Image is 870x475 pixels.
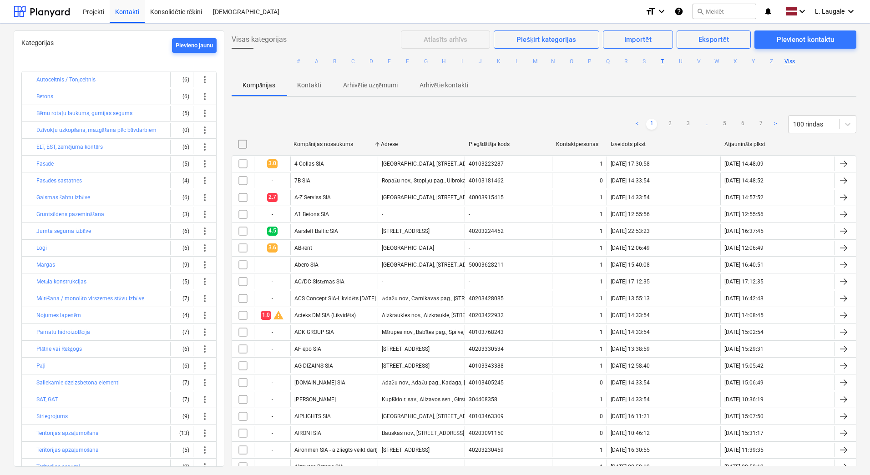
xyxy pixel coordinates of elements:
[611,447,650,453] div: [DATE] 16:30:55
[174,72,189,87] div: (6)
[294,413,331,419] div: AIPLIGHTS SIA
[382,278,383,285] div: -
[584,56,595,67] button: P
[493,56,504,67] button: K
[174,123,189,137] div: (0)
[611,211,650,217] div: [DATE] 12:55:56
[199,276,210,287] span: more_vert
[730,56,741,67] button: X
[382,228,430,234] div: [STREET_ADDRESS]
[600,379,603,386] div: 0
[382,430,464,436] div: Bauskas nov., [STREET_ADDRESS]
[611,295,650,302] div: [DATE] 13:55:13
[199,445,210,455] span: more_vert
[556,141,603,147] div: Kontaktpersonas
[254,375,290,390] div: -
[254,173,290,188] div: -
[294,329,334,335] div: ADK GROUP SIA
[611,312,650,318] div: [DATE] 14:33:54
[199,310,210,321] span: more_vert
[664,119,675,130] a: Page 2
[701,119,712,130] a: ...
[611,413,650,419] div: [DATE] 16:11:21
[693,4,756,19] button: Meklēt
[674,6,683,17] i: Zināšanu pamats
[199,209,210,220] span: more_vert
[311,56,322,67] button: A
[824,431,870,475] iframe: Chat Widget
[199,360,210,371] span: more_vert
[600,194,603,201] div: 1
[600,228,603,234] div: 1
[754,30,856,49] button: Pievienot kontaktu
[199,175,210,186] span: more_vert
[724,245,764,251] div: [DATE] 12:06:49
[294,245,312,251] div: AB-rent
[199,192,210,203] span: more_vert
[420,81,468,90] p: Arhivētie kontakti
[600,161,603,167] div: 1
[199,461,210,472] span: more_vert
[600,177,603,184] div: 0
[293,56,304,67] button: #
[382,295,501,302] div: Ādažu nov., Carnikavas pag., [STREET_ADDRESS]
[530,56,541,67] button: M
[469,245,470,251] div: -
[36,108,132,119] button: Bērnu rotaļu laukums, gumijas segums
[199,377,210,388] span: more_vert
[457,56,468,67] button: I
[712,56,723,67] button: W
[174,106,189,121] div: (5)
[36,243,47,253] button: Logi
[600,413,603,419] div: 0
[382,329,514,336] div: Mārupes nov., Babītes pag., Spilve, [STREET_ADDRESS]
[784,56,795,67] button: Viss
[348,56,359,67] button: C
[36,259,55,270] button: Margas
[657,56,668,67] button: T
[343,81,397,90] p: Arhivētie uzņēmumi
[469,363,504,369] div: 40103343388
[382,346,430,352] div: [STREET_ADDRESS]
[469,228,504,234] div: 40203224452
[469,141,549,148] div: Piegādātāja kods
[36,74,96,85] button: Autoceltnis / Torņceltnis
[469,161,504,167] div: 40103223287
[611,430,650,436] div: [DATE] 10:46:12
[199,108,210,119] span: more_vert
[469,177,504,184] div: 40103181462
[199,243,210,253] span: more_vert
[724,262,764,268] div: [DATE] 16:40:51
[600,329,603,335] div: 1
[402,56,413,67] button: F
[174,375,189,390] div: (7)
[475,56,486,67] button: J
[724,447,764,453] div: [DATE] 11:39:35
[174,342,189,356] div: (6)
[273,310,284,321] span: warning
[469,379,504,386] div: 40103405245
[36,192,90,203] button: Gaismas šahtu izbūve
[382,464,383,470] div: -
[174,173,189,188] div: (4)
[382,363,430,369] div: [STREET_ADDRESS]
[724,228,764,234] div: [DATE] 16:37:45
[254,258,290,272] div: -
[639,56,650,67] button: S
[382,245,434,251] div: [GEOGRAPHIC_DATA]
[36,125,157,136] button: Dzīvokļu uzkopšana, mazgāšana pēc būvdarbiem
[611,464,650,470] div: [DATE] 08:58:12
[294,194,331,201] div: A-Z Serviss SIA
[724,413,764,419] div: [DATE] 15:07:50
[174,89,189,104] div: (6)
[294,363,333,369] div: AG DIZAINS SIA
[294,430,321,436] div: AIRONI SIA
[174,409,189,424] div: (9)
[174,241,189,255] div: (6)
[293,141,374,148] div: Kompānijas nosaukums
[174,460,189,474] div: (2)
[297,81,321,90] p: Kontakti
[755,119,766,130] a: Page 7
[469,329,504,335] div: 40103768243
